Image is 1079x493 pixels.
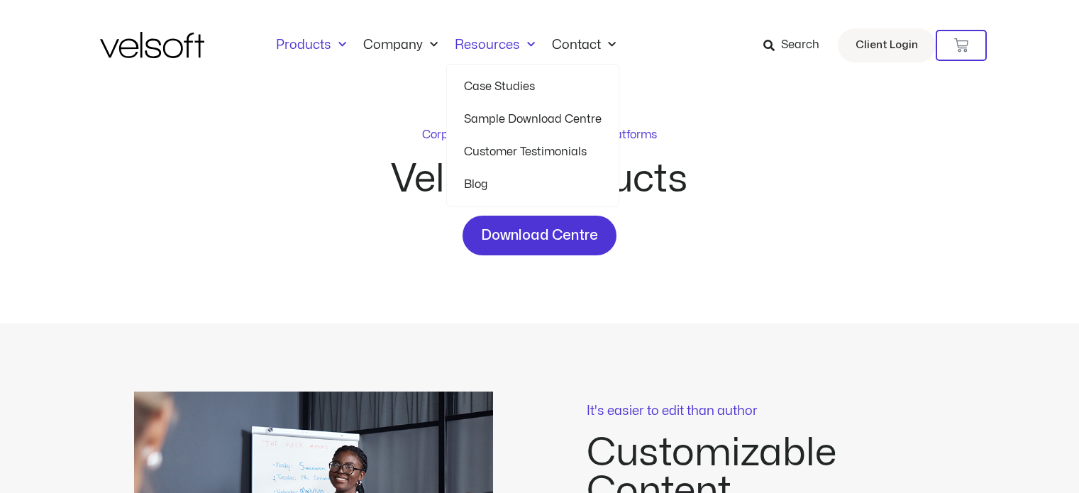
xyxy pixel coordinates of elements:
[284,160,795,199] h2: Velsoft Products
[463,216,616,255] a: Download Centre
[446,64,619,207] ul: ResourcesMenu Toggle
[543,38,624,53] a: ContactMenu Toggle
[464,168,602,201] a: Blog
[763,33,829,57] a: Search
[464,135,602,168] a: Customer Testimonials
[422,126,657,143] p: Corporate Training Materials and Platforms
[856,36,918,55] span: Client Login
[267,38,355,53] a: ProductsMenu Toggle
[100,32,204,58] img: Velsoft Training Materials
[446,38,543,53] a: ResourcesMenu Toggle
[355,38,446,53] a: CompanyMenu Toggle
[838,28,936,62] a: Client Login
[587,405,946,418] p: It's easier to edit than author
[267,38,624,53] nav: Menu
[781,36,819,55] span: Search
[464,103,602,135] a: Sample Download Centre
[464,70,602,103] a: Case Studies
[481,224,598,247] span: Download Centre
